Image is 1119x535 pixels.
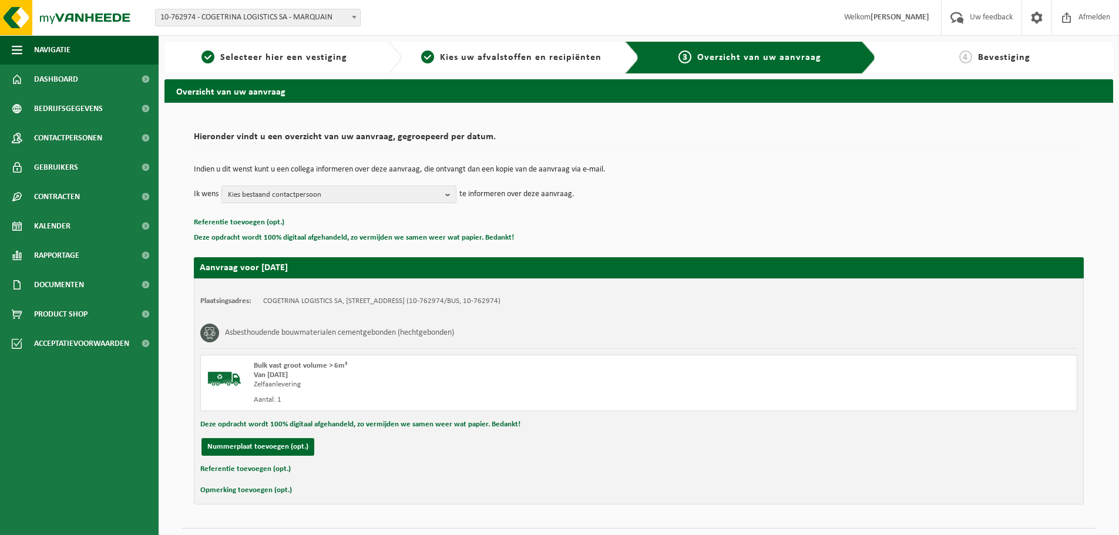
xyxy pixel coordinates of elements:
[263,297,500,306] td: COGETRINA LOGISTICS SA, [STREET_ADDRESS] (10-762974/BUS, 10-762974)
[200,462,291,477] button: Referentie toevoegen (opt.)
[254,380,686,389] div: Zelfaanlevering
[34,35,70,65] span: Navigatie
[678,51,691,63] span: 3
[200,297,251,305] strong: Plaatsingsadres:
[34,153,78,182] span: Gebruikers
[408,51,616,65] a: 2Kies uw afvalstoffen en recipiënten
[34,182,80,211] span: Contracten
[220,53,347,62] span: Selecteer hier een vestiging
[34,241,79,270] span: Rapportage
[207,361,242,396] img: BL-SO-LV.png
[254,371,288,379] strong: Van [DATE]
[170,51,378,65] a: 1Selecteer hier een vestiging
[194,166,1084,174] p: Indien u dit wenst kunt u een collega informeren over deze aanvraag, die ontvangt dan een kopie v...
[194,186,219,203] p: Ik wens
[221,186,456,203] button: Kies bestaand contactpersoon
[201,438,314,456] button: Nummerplaat toevoegen (opt.)
[421,51,434,63] span: 2
[156,9,360,26] span: 10-762974 - COGETRINA LOGISTICS SA - MARQUAIN
[697,53,821,62] span: Overzicht van uw aanvraag
[959,51,972,63] span: 4
[34,270,84,300] span: Documenten
[225,324,454,342] h3: Asbesthoudende bouwmaterialen cementgebonden (hechtgebonden)
[200,263,288,272] strong: Aanvraag voor [DATE]
[34,65,78,94] span: Dashboard
[254,395,686,405] div: Aantal: 1
[155,9,361,26] span: 10-762974 - COGETRINA LOGISTICS SA - MARQUAIN
[34,123,102,153] span: Contactpersonen
[200,483,292,498] button: Opmerking toevoegen (opt.)
[34,211,70,241] span: Kalender
[871,13,929,22] strong: [PERSON_NAME]
[459,186,574,203] p: te informeren over deze aanvraag.
[164,79,1113,102] h2: Overzicht van uw aanvraag
[228,186,441,204] span: Kies bestaand contactpersoon
[34,94,103,123] span: Bedrijfsgegevens
[201,51,214,63] span: 1
[34,300,88,329] span: Product Shop
[978,53,1030,62] span: Bevestiging
[34,329,129,358] span: Acceptatievoorwaarden
[194,215,284,230] button: Referentie toevoegen (opt.)
[194,132,1084,148] h2: Hieronder vindt u een overzicht van uw aanvraag, gegroepeerd per datum.
[200,417,520,432] button: Deze opdracht wordt 100% digitaal afgehandeld, zo vermijden we samen weer wat papier. Bedankt!
[194,230,514,245] button: Deze opdracht wordt 100% digitaal afgehandeld, zo vermijden we samen weer wat papier. Bedankt!
[254,362,347,369] span: Bulk vast groot volume > 6m³
[440,53,601,62] span: Kies uw afvalstoffen en recipiënten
